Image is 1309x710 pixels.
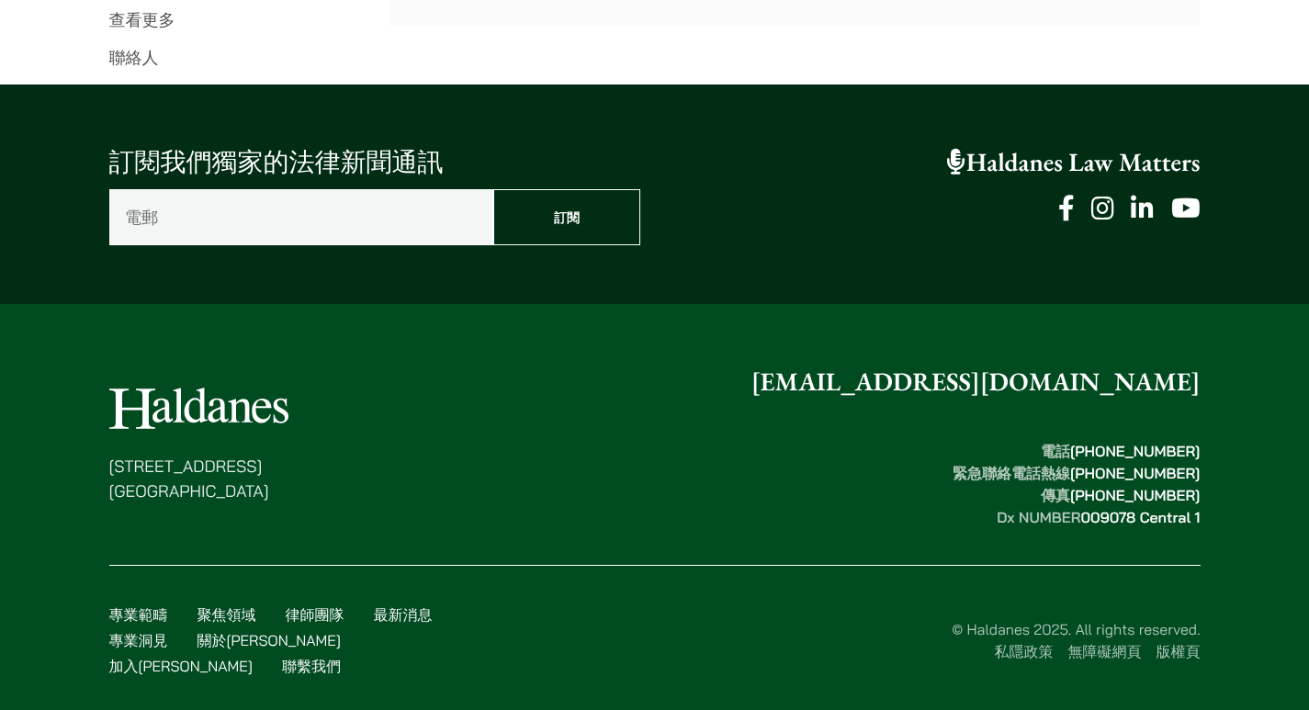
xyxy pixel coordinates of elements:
[473,618,1201,662] div: © Haldanes 2025. All rights reserved.
[282,657,341,675] a: 聯繫我們
[109,605,168,624] a: 專業範疇
[109,388,288,429] img: Logo of Haldanes
[109,189,494,245] input: 電郵
[197,605,256,624] a: 聚焦領域
[109,657,253,675] a: 加入[PERSON_NAME]
[493,189,640,245] input: 訂閱
[197,631,341,649] a: 關於[PERSON_NAME]
[947,146,1201,179] a: Haldanes Law Matters
[109,9,175,30] a: 查看更多
[286,605,344,624] a: 律師團隊
[953,442,1201,526] strong: 電話 緊急聯絡電話熱線 傳真 Dx NUMBER
[109,143,640,182] p: 訂閱我們獨家的法律新聞通訊
[374,605,433,624] a: 最新消息
[1080,508,1200,526] mark: 009078 Central 1
[1070,486,1201,504] mark: [PHONE_NUMBER]
[109,631,168,649] a: 專業洞見
[1157,642,1201,660] a: 版權頁
[751,366,1201,399] a: [EMAIL_ADDRESS][DOMAIN_NAME]
[109,454,288,503] p: [STREET_ADDRESS] [GEOGRAPHIC_DATA]
[995,642,1054,660] a: 私隱政策
[1070,442,1201,460] mark: [PHONE_NUMBER]
[109,47,159,68] a: 聯絡人
[1070,464,1201,482] mark: [PHONE_NUMBER]
[1068,642,1142,660] a: 無障礙網頁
